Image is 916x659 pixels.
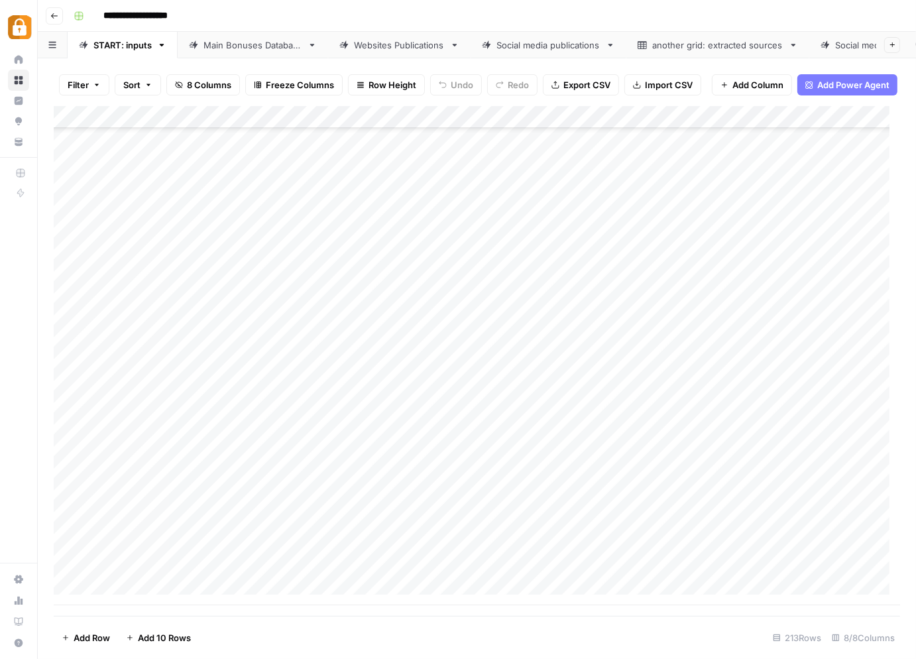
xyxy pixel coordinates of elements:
a: Usage [8,590,29,611]
span: Add Column [732,78,783,91]
button: Add Column [712,74,792,95]
span: Add 10 Rows [138,631,191,644]
button: Help + Support [8,632,29,654]
button: Add Row [54,627,118,648]
span: Filter [68,78,89,91]
button: Redo [487,74,538,95]
a: Home [8,49,29,70]
div: 213 Rows [768,627,827,648]
span: Export CSV [563,78,610,91]
div: another grid: extracted sources [652,38,783,52]
a: Websites Publications [328,32,471,58]
button: Import CSV [624,74,701,95]
button: Filter [59,74,109,95]
a: Opportunities [8,111,29,132]
a: Social media publications [471,32,626,58]
span: Add Row [74,631,110,644]
button: Workspace: Adzz [8,11,29,44]
a: Insights [8,90,29,111]
div: Social media publications [496,38,601,52]
div: Websites Publications [354,38,445,52]
button: Undo [430,74,482,95]
a: another grid: extracted sources [626,32,809,58]
span: Freeze Columns [266,78,334,91]
span: Import CSV [645,78,693,91]
button: Add 10 Rows [118,627,199,648]
img: Adzz Logo [8,15,32,39]
button: Add Power Agent [797,74,897,95]
button: 8 Columns [166,74,240,95]
span: Add Power Agent [817,78,889,91]
span: 8 Columns [187,78,231,91]
span: Redo [508,78,529,91]
span: Row Height [369,78,416,91]
a: Main Bonuses Database [178,32,328,58]
button: Sort [115,74,161,95]
button: Freeze Columns [245,74,343,95]
button: Row Height [348,74,425,95]
a: START: inputs [68,32,178,58]
a: Browse [8,70,29,91]
div: 8/8 Columns [827,627,900,648]
button: Export CSV [543,74,619,95]
a: Learning Hub [8,611,29,632]
span: Sort [123,78,141,91]
a: Your Data [8,131,29,152]
div: START: inputs [93,38,152,52]
div: Main Bonuses Database [203,38,302,52]
span: Undo [451,78,473,91]
a: Settings [8,569,29,590]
